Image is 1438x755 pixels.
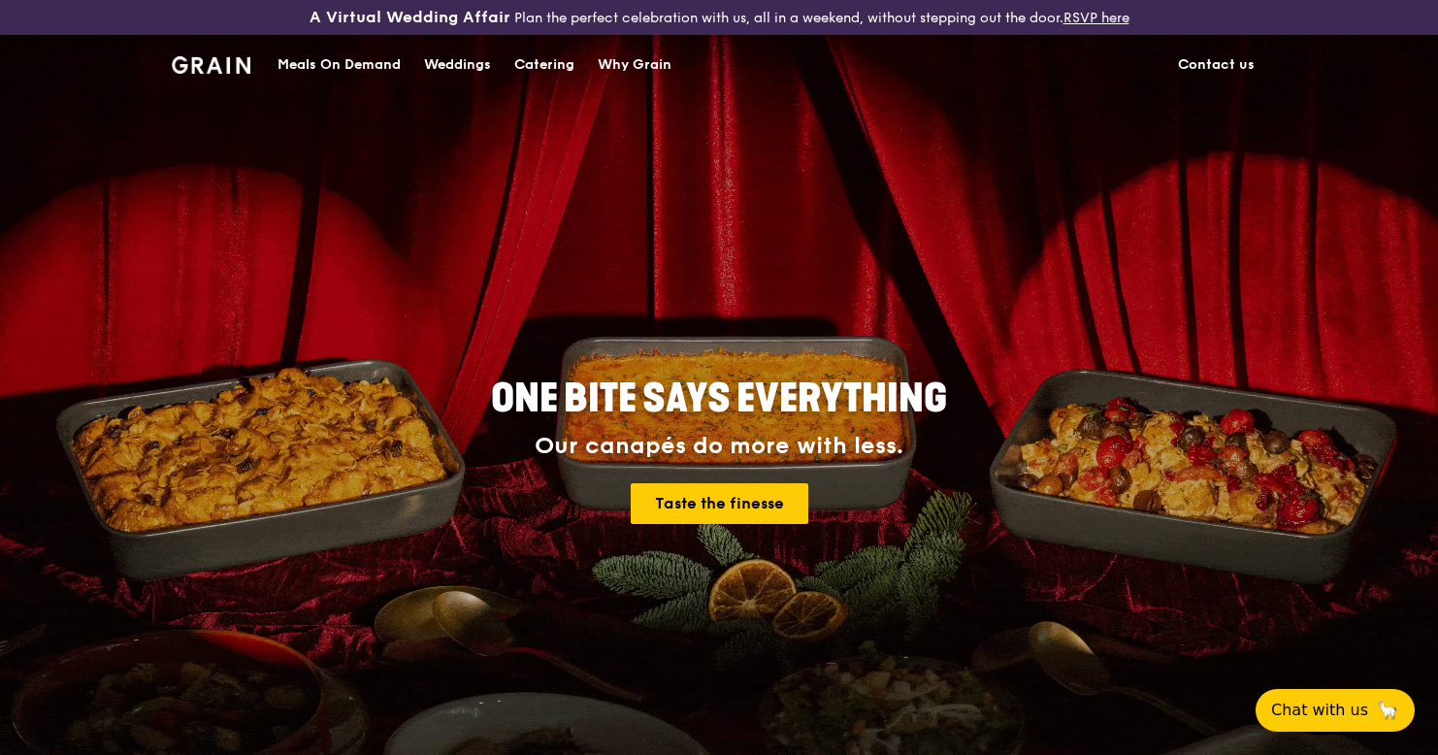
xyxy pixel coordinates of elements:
a: RSVP here [1063,10,1129,26]
div: Why Grain [598,36,671,94]
a: Weddings [412,36,503,94]
a: Contact us [1166,36,1266,94]
a: GrainGrain [172,34,250,92]
button: Chat with us🦙 [1256,689,1415,732]
span: ONE BITE SAYS EVERYTHING [491,376,947,422]
a: Catering [503,36,586,94]
div: Meals On Demand [278,36,401,94]
div: Our canapés do more with less. [370,433,1068,460]
span: Chat with us [1271,699,1368,722]
span: 🦙 [1376,699,1399,722]
img: Grain [172,56,250,74]
h3: A Virtual Wedding Affair [310,8,510,27]
div: Weddings [424,36,491,94]
a: Taste the finesse [631,483,808,524]
a: Why Grain [586,36,683,94]
div: Plan the perfect celebration with us, all in a weekend, without stepping out the door. [240,8,1198,27]
div: Catering [514,36,574,94]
